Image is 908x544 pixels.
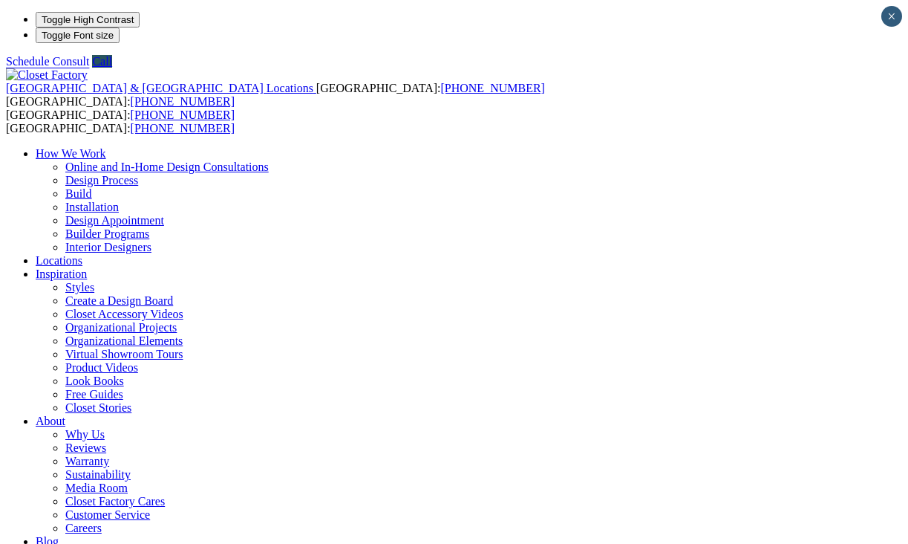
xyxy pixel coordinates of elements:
[65,441,106,454] a: Reviews
[65,241,151,253] a: Interior Designers
[881,6,902,27] button: Close
[65,281,94,294] a: Styles
[65,401,131,414] a: Closet Stories
[65,161,269,173] a: Online and In-Home Design Consultations
[65,482,128,494] a: Media Room
[6,82,316,94] a: [GEOGRAPHIC_DATA] & [GEOGRAPHIC_DATA] Locations
[6,55,89,68] a: Schedule Consult
[6,82,545,108] span: [GEOGRAPHIC_DATA]: [GEOGRAPHIC_DATA]:
[42,30,114,41] span: Toggle Font size
[36,12,140,27] button: Toggle High Contrast
[65,214,164,227] a: Design Appointment
[131,109,235,121] a: [PHONE_NUMBER]
[92,55,112,68] a: Call
[65,522,102,534] a: Careers
[36,147,106,160] a: How We Work
[65,468,131,481] a: Sustainability
[65,388,123,401] a: Free Guides
[65,334,183,347] a: Organizational Elements
[65,227,149,240] a: Builder Programs
[6,68,88,82] img: Closet Factory
[6,109,235,135] span: [GEOGRAPHIC_DATA]: [GEOGRAPHIC_DATA]:
[65,201,119,213] a: Installation
[65,174,138,187] a: Design Process
[36,254,82,267] a: Locations
[42,14,134,25] span: Toggle High Contrast
[65,428,105,441] a: Why Us
[36,268,87,280] a: Inspiration
[65,187,92,200] a: Build
[65,508,150,521] a: Customer Service
[440,82,544,94] a: [PHONE_NUMBER]
[36,415,65,427] a: About
[131,122,235,135] a: [PHONE_NUMBER]
[6,82,313,94] span: [GEOGRAPHIC_DATA] & [GEOGRAPHIC_DATA] Locations
[65,308,183,320] a: Closet Accessory Videos
[65,495,165,508] a: Closet Factory Cares
[131,95,235,108] a: [PHONE_NUMBER]
[65,321,177,334] a: Organizational Projects
[65,294,173,307] a: Create a Design Board
[65,455,109,467] a: Warranty
[65,361,138,374] a: Product Videos
[65,348,183,360] a: Virtual Showroom Tours
[36,27,120,43] button: Toggle Font size
[65,375,124,387] a: Look Books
